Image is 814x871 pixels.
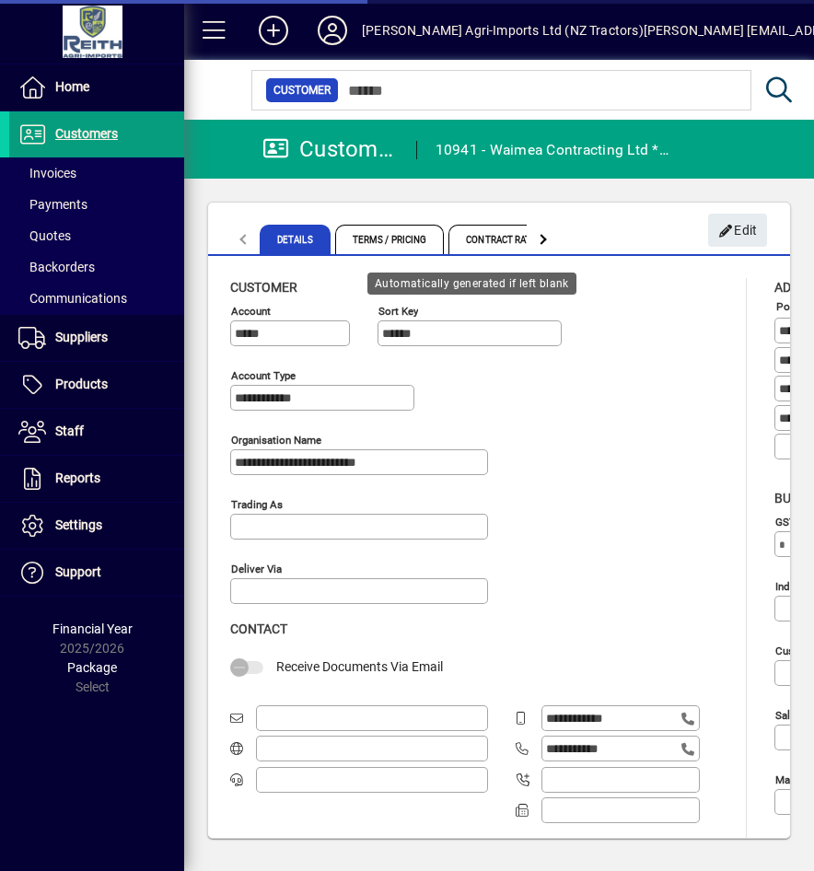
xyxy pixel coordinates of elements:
[231,563,282,575] mat-label: Deliver via
[55,377,108,391] span: Products
[367,273,576,295] div: Automatically generated if left blank
[260,225,331,254] span: Details
[244,14,303,47] button: Add
[9,283,184,314] a: Communications
[262,134,398,164] div: Customer
[9,64,184,110] a: Home
[231,305,271,318] mat-label: Account
[230,280,297,295] span: Customer
[230,621,287,636] span: Contact
[9,550,184,596] a: Support
[18,228,71,243] span: Quotes
[9,456,184,502] a: Reports
[231,369,296,382] mat-label: Account Type
[231,498,283,511] mat-label: Trading as
[9,157,184,189] a: Invoices
[9,251,184,283] a: Backorders
[55,517,102,532] span: Settings
[52,621,133,636] span: Financial Year
[18,166,76,180] span: Invoices
[276,659,443,674] span: Receive Documents Via Email
[708,214,767,247] button: Edit
[9,315,184,361] a: Suppliers
[9,189,184,220] a: Payments
[55,126,118,141] span: Customers
[9,409,184,455] a: Staff
[273,81,331,99] span: Customer
[18,260,95,274] span: Backorders
[335,225,445,254] span: Terms / Pricing
[55,564,101,579] span: Support
[362,16,644,45] div: [PERSON_NAME] Agri-Imports Ltd (NZ Tractors)
[18,197,87,212] span: Payments
[9,220,184,251] a: Quotes
[303,14,362,47] button: Profile
[9,362,184,408] a: Products
[231,434,321,447] mat-label: Organisation name
[55,424,84,438] span: Staff
[67,660,117,675] span: Package
[18,291,127,306] span: Communications
[55,330,108,344] span: Suppliers
[55,470,100,485] span: Reports
[718,215,758,246] span: Edit
[436,135,671,165] div: 10941 - Waimea Contracting Ltd ***
[448,225,559,254] span: Contract Rates
[9,503,184,549] a: Settings
[55,79,89,94] span: Home
[378,305,418,318] mat-label: Sort key
[775,837,804,850] mat-label: Notes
